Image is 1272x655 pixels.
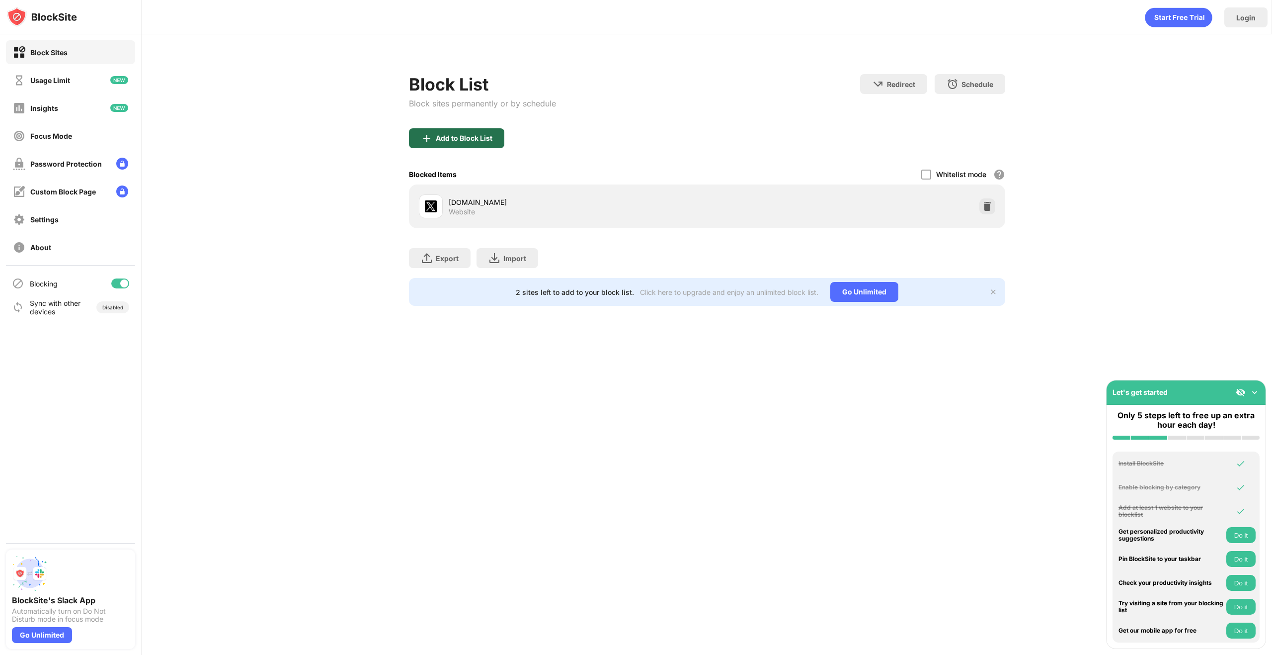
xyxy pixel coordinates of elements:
div: Get personalized productivity suggestions [1118,528,1224,543]
div: Settings [30,215,59,224]
img: new-icon.svg [110,76,128,84]
img: omni-check.svg [1236,459,1246,468]
div: Focus Mode [30,132,72,140]
img: omni-check.svg [1236,506,1246,516]
div: Go Unlimited [830,282,898,302]
img: lock-menu.svg [116,158,128,170]
button: Do it [1226,623,1256,639]
img: customize-block-page-off.svg [13,186,25,198]
button: Do it [1226,599,1256,615]
img: sync-icon.svg [12,301,24,313]
img: logo-blocksite.svg [7,7,77,27]
div: [DOMAIN_NAME] [449,197,707,207]
div: Disabled [102,304,123,310]
img: blocking-icon.svg [12,278,24,289]
div: Import [503,254,526,263]
div: Block sites permanently or by schedule [409,98,556,108]
div: Let's get started [1113,388,1168,396]
div: Pin BlockSite to your taskbar [1118,556,1224,562]
img: omni-setup-toggle.svg [1250,387,1260,397]
div: Block List [409,74,556,94]
div: Add at least 1 website to your blocklist [1118,504,1224,519]
img: new-icon.svg [110,104,128,112]
img: lock-menu.svg [116,186,128,197]
div: Only 5 steps left to free up an extra hour each day! [1113,411,1260,430]
div: Go Unlimited [12,627,72,643]
img: x-button.svg [989,288,997,296]
div: Login [1236,13,1256,22]
div: Schedule [961,80,993,89]
div: Enable blocking by category [1118,484,1224,491]
img: focus-off.svg [13,130,25,142]
div: Export [436,254,459,263]
div: Sync with other devices [30,299,81,316]
img: push-slack.svg [12,556,48,591]
img: settings-off.svg [13,213,25,226]
div: Install BlockSite [1118,460,1224,467]
div: Add to Block List [436,134,492,142]
div: Blocked Items [409,170,457,179]
div: Usage Limit [30,76,70,85]
img: omni-check.svg [1236,482,1246,492]
div: Redirect [887,80,915,89]
div: Blocking [30,280,58,288]
div: Get our mobile app for free [1118,627,1224,634]
div: About [30,243,51,252]
div: Automatically turn on Do Not Disturb mode in focus mode [12,607,129,623]
div: Whitelist mode [936,170,986,179]
div: Check your productivity insights [1118,579,1224,586]
div: animation [1145,7,1212,27]
button: Do it [1226,527,1256,543]
div: Click here to upgrade and enjoy an unlimited block list. [640,288,818,296]
div: Try visiting a site from your blocking list [1118,600,1224,614]
div: Password Protection [30,160,102,168]
div: Insights [30,104,58,112]
div: BlockSite's Slack App [12,595,129,605]
img: favicons [425,200,437,212]
img: about-off.svg [13,241,25,254]
img: time-usage-off.svg [13,74,25,87]
img: eye-not-visible.svg [1236,387,1246,397]
img: block-on.svg [13,46,25,59]
div: Custom Block Page [30,187,96,196]
div: 2 sites left to add to your block list. [516,288,634,296]
button: Do it [1226,551,1256,567]
div: Block Sites [30,48,68,57]
img: insights-off.svg [13,102,25,114]
div: Website [449,207,475,216]
img: password-protection-off.svg [13,158,25,170]
button: Do it [1226,575,1256,591]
